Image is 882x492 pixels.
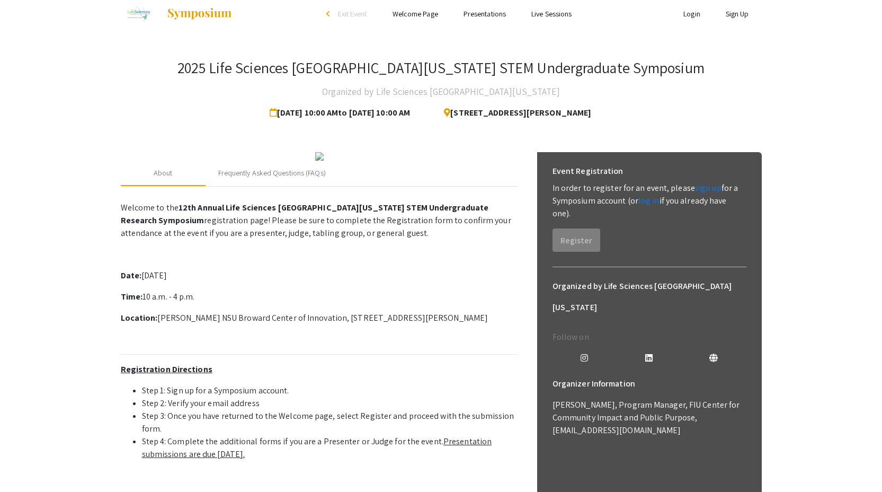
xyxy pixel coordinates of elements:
p: Welcome to the registration page! Please be sure to complete the Registration form to confirm you... [121,201,518,240]
iframe: Chat [8,444,45,484]
p: In order to register for an event, please for a Symposium account (or if you already have one). [553,182,746,220]
h3: 2025 Life Sciences [GEOGRAPHIC_DATA][US_STATE] STEM Undergraduate Symposium [177,59,705,77]
button: Register [553,229,600,252]
h6: Organizer Information [553,373,746,394]
h6: Event Registration [553,161,623,182]
p: [DATE] [121,269,518,282]
p: 10 a.m. - 4 p.m. [121,291,518,303]
li: Step 3: Once you have returned to the Welcome page, select Register and proceed with the submissi... [142,410,518,435]
img: 2025 Life Sciences South Florida STEM Undergraduate Symposium [121,1,156,27]
a: Welcome Page [393,9,438,19]
u: Presentation submissions are due [DATE]. [142,436,492,460]
strong: Time: [121,291,143,302]
div: Frequently Asked Questions (FAQs) [218,168,326,179]
p: [PERSON_NAME] NSU Broward Center of Innovation, [STREET_ADDRESS][PERSON_NAME] [121,312,518,324]
a: Sign Up [726,9,749,19]
strong: Date: [121,270,142,281]
img: Symposium by ForagerOne [166,7,233,20]
span: [DATE] 10:00 AM to [DATE] 10:00 AM [270,102,414,124]
a: Presentations [464,9,506,19]
h6: Organized by Life Sciences [GEOGRAPHIC_DATA][US_STATE] [553,276,746,318]
p: Follow on [553,331,746,344]
a: sign up [695,182,721,194]
span: [STREET_ADDRESS][PERSON_NAME] [435,102,591,124]
img: 32153a09-f8cb-4114-bf27-cfb6bc84fc69.png [315,152,324,161]
a: log in [638,195,660,206]
div: arrow_back_ios [326,11,333,17]
strong: Location: [121,312,158,323]
li: Step 2: Verify your email address [142,397,518,410]
a: 2025 Life Sciences South Florida STEM Undergraduate Symposium [121,1,233,27]
strong: 12th Annual Life Sciences [GEOGRAPHIC_DATA][US_STATE] STEM Undergraduate Research Symposium [121,202,489,226]
p: [PERSON_NAME], Program Manager, FIU Center for Community Impact and Public Purpose, [EMAIL_ADDRES... [553,399,746,437]
span: Exit Event [338,9,367,19]
div: About [154,168,173,179]
a: Login [683,9,700,19]
li: Step 1: Sign up for a Symposium account. [142,384,518,397]
u: Registration Directions [121,364,212,375]
li: Step 4: Complete the additional forms if you are a Presenter or Judge for the event. [142,435,518,461]
a: Live Sessions [531,9,572,19]
h4: Organized by Life Sciences [GEOGRAPHIC_DATA][US_STATE] [322,81,559,102]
